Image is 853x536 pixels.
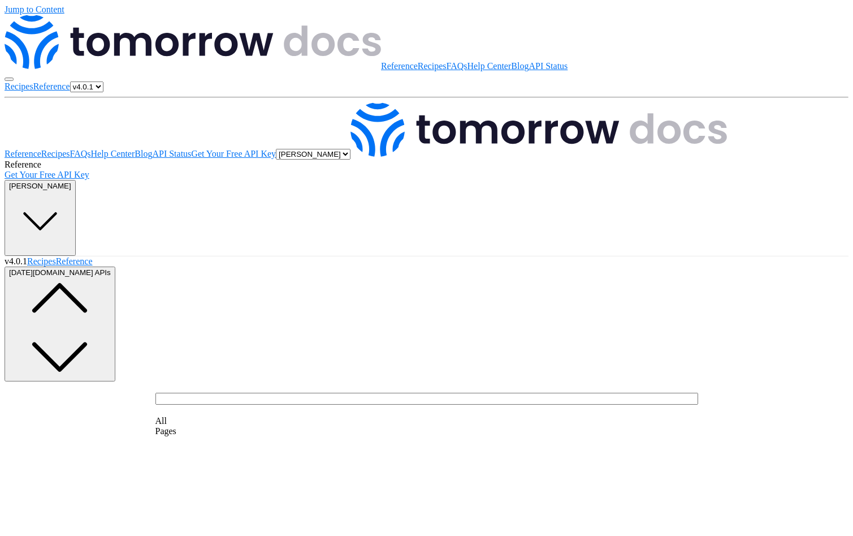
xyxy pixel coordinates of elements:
[155,426,176,436] span: Pages
[381,61,418,71] a: Reference
[418,61,447,71] a: Recipes
[5,149,41,158] a: Reference
[155,416,167,426] span: All
[56,256,93,266] a: Reference
[447,61,467,71] a: FAQs
[91,149,135,158] a: Help Center
[5,256,27,266] span: v4.0.1
[70,149,91,158] a: FAQs
[33,82,70,91] a: Reference
[5,256,848,267] nav: Primary navigation
[152,149,191,158] a: API Status
[5,15,381,69] img: Tomorrow.io Weather API Docs
[5,5,64,14] a: Jump to Content
[5,267,115,382] button: [DATE][DOMAIN_NAME] APIs
[5,180,76,256] button: [PERSON_NAME]
[5,78,14,81] button: Toggle navigation menu
[155,393,698,405] input: Search
[511,61,529,71] a: Blog
[27,256,56,266] a: Recipes
[5,170,89,179] a: Get Your Free API Key
[135,149,152,158] a: Blog
[467,61,512,71] a: Help Center
[529,61,568,71] a: API Status
[191,149,276,158] a: Get Your Free API Key
[5,160,848,170] div: Reference
[350,102,727,157] img: Tomorrow.io Weather API Docs
[155,416,721,426] div: All
[155,426,721,436] div: Pages
[41,149,70,158] a: Recipes
[5,82,33,91] a: Recipes
[9,182,71,190] span: [PERSON_NAME]
[9,268,111,277] span: [DATE][DOMAIN_NAME] APIs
